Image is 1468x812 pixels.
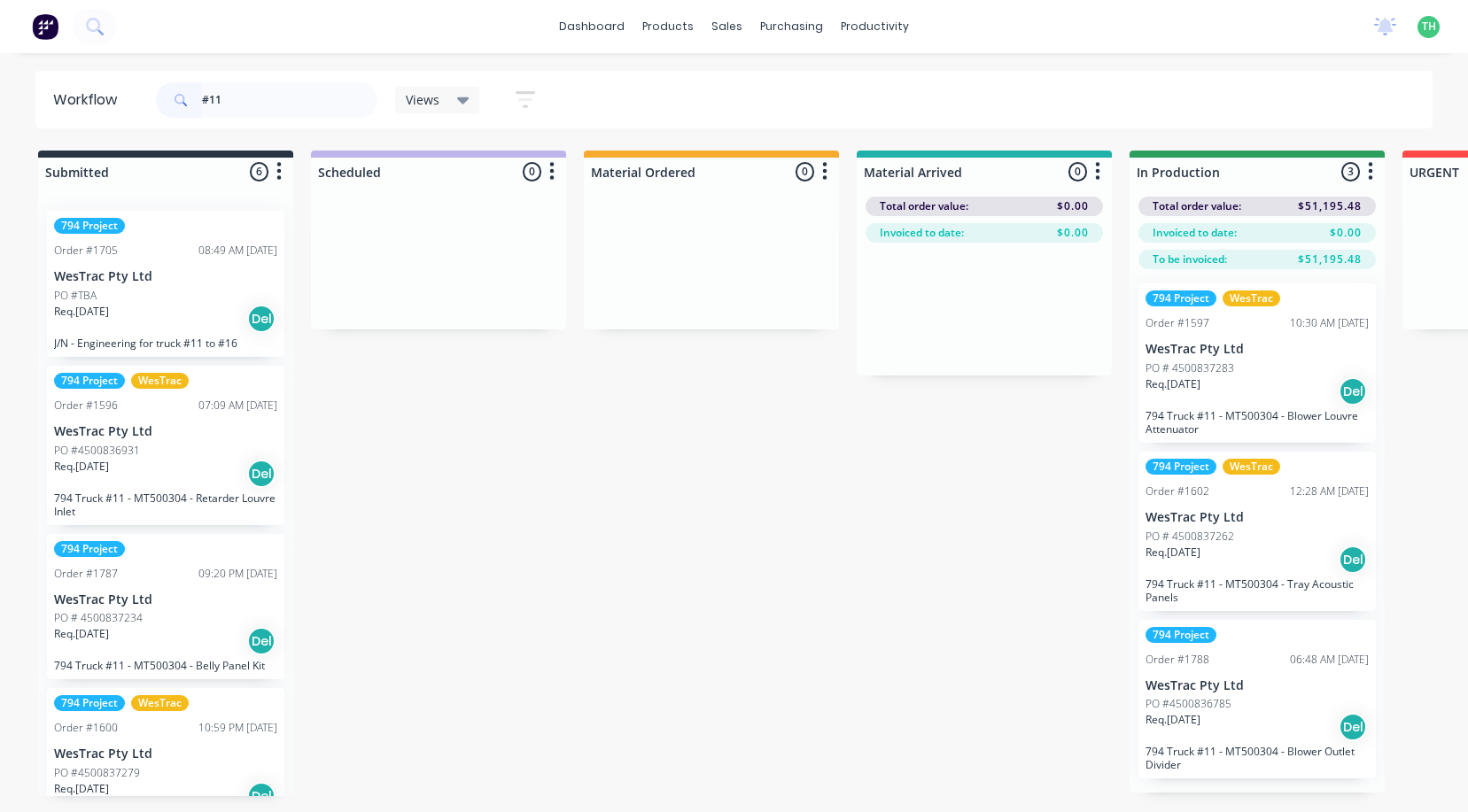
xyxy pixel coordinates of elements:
[406,90,439,109] span: Views
[1290,315,1369,331] div: 10:30 AM [DATE]
[54,746,277,762] p: WesTrac Pty Ltd
[54,626,109,642] p: Req. [DATE]
[1146,409,1369,436] p: 794 Truck #11 - MT500304 - Blower Louvre Attenuator
[54,398,118,414] div: Order #1596
[633,13,703,40] div: products
[1146,459,1216,475] div: 794 Project
[1146,545,1200,561] p: Req. [DATE]
[1138,452,1376,611] div: 794 ProjectWesTracOrder #160212:28 AM [DATE]WesTrac Pty LtdPO # 4500837262Req.[DATE]Del794 Truck ...
[247,782,276,810] div: Del
[198,566,277,582] div: 09:20 PM [DATE]
[1146,652,1209,668] div: Order #1788
[54,424,277,439] p: WesTrac Pty Ltd
[832,13,918,40] div: productivity
[1146,290,1216,306] div: 794 Project
[53,89,126,111] div: Workflow
[54,304,109,320] p: Req. [DATE]
[54,781,109,797] p: Req. [DATE]
[1146,342,1369,357] p: WesTrac Pty Ltd
[1339,377,1367,406] div: Del
[54,720,118,736] div: Order #1600
[54,288,97,304] p: PO #TBA
[1138,620,1376,779] div: 794 ProjectOrder #178806:48 AM [DATE]WesTrac Pty LtdPO #4500836785Req.[DATE]Del794 Truck #11 - MT...
[751,13,832,40] div: purchasing
[1298,251,1362,267] span: $51,195.48
[1146,696,1231,712] p: PO #4500836785
[1146,529,1234,545] p: PO # 4500837262
[1290,483,1369,499] div: 12:28 AM [DATE]
[1146,376,1200,392] p: Req. [DATE]
[54,592,277,607] p: WesTrac Pty Ltd
[54,541,125,557] div: 794 Project
[54,491,277,518] p: 794 Truck #11 - MT500304 - Retarder Louvre Inlet
[54,566,118,582] div: Order #1787
[1146,360,1234,376] p: PO # 4500837283
[1146,577,1369,604] p: 794 Truck #11 - MT500304 - Tray Acoustic Panels
[1290,652,1369,668] div: 06:48 AM [DATE]
[54,765,140,781] p: PO #4500837279
[1223,459,1280,475] div: WesTrac
[247,305,276,333] div: Del
[47,366,284,525] div: 794 ProjectWesTracOrder #159607:09 AM [DATE]WesTrac Pty LtdPO #4500836931Req.[DATE]Del794 Truck #...
[47,534,284,680] div: 794 ProjectOrder #178709:20 PM [DATE]WesTrac Pty LtdPO # 4500837234Req.[DATE]Del794 Truck #11 - M...
[47,211,284,357] div: 794 ProjectOrder #170508:49 AM [DATE]WesTrac Pty LtdPO #TBAReq.[DATE]DelJ/N - Engineering for tru...
[1146,745,1369,771] p: 794 Truck #11 - MT500304 - Blower Outlet Divider
[54,336,277,350] p: J/N - Engineering for truck #11 to #16
[1146,483,1209,499] div: Order #1602
[1298,198,1362,214] span: $51,195.48
[1146,678,1369,693] p: WesTrac Pty Ltd
[131,373,189,389] div: WesTrac
[703,13,751,40] div: sales
[1330,225,1362,241] span: $0.00
[880,225,964,241] span: Invoiced to date:
[247,460,276,488] div: Del
[1146,510,1369,525] p: WesTrac Pty Ltd
[198,720,277,736] div: 10:59 PM [DATE]
[1057,225,1089,241] span: $0.00
[54,610,143,626] p: PO # 4500837234
[54,243,118,259] div: Order #1705
[131,695,189,711] div: WesTrac
[1422,19,1436,35] span: TH
[1138,283,1376,443] div: 794 ProjectWesTracOrder #159710:30 AM [DATE]WesTrac Pty LtdPO # 4500837283Req.[DATE]Del794 Truck ...
[54,373,125,389] div: 794 Project
[32,13,58,40] img: Factory
[1146,315,1209,331] div: Order #1597
[247,627,276,655] div: Del
[1339,545,1367,574] div: Del
[1153,251,1227,267] span: To be invoiced:
[1339,713,1367,741] div: Del
[54,659,277,672] p: 794 Truck #11 - MT500304 - Belly Panel Kit
[54,695,125,711] div: 794 Project
[198,398,277,414] div: 07:09 AM [DATE]
[1153,225,1237,241] span: Invoiced to date:
[54,459,109,475] p: Req. [DATE]
[1057,198,1089,214] span: $0.00
[880,198,968,214] span: Total order value:
[1153,198,1241,214] span: Total order value:
[54,218,125,234] div: 794 Project
[550,13,633,40] a: dashboard
[202,82,377,118] input: Search for orders...
[54,269,277,284] p: WesTrac Pty Ltd
[1223,290,1280,306] div: WesTrac
[198,243,277,259] div: 08:49 AM [DATE]
[1146,712,1200,728] p: Req. [DATE]
[1146,627,1216,643] div: 794 Project
[54,443,140,459] p: PO #4500836931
